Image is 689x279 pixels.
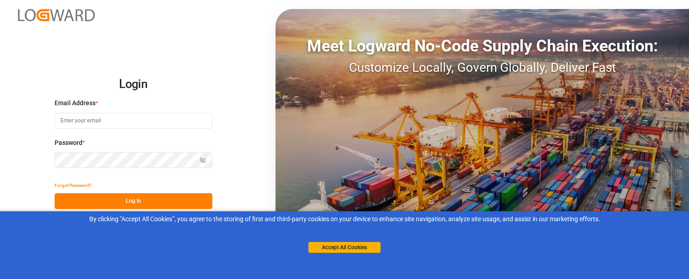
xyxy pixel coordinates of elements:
[55,138,83,148] span: Password
[55,177,92,193] button: Forgot Password?
[18,9,95,21] img: Logward_new_orange.png
[308,242,381,253] button: Accept All Cookies
[55,193,212,209] button: Log In
[276,34,689,58] div: Meet Logward No-Code Supply Chain Execution:
[276,58,689,77] div: Customize Locally, Govern Globally, Deliver Fast
[55,113,212,129] input: Enter your email
[55,70,212,99] h2: Login
[55,98,96,108] span: Email Address
[6,214,683,224] div: By clicking "Accept All Cookies”, you agree to the storing of first and third-party cookies on yo...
